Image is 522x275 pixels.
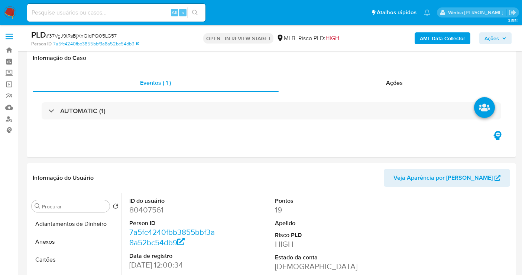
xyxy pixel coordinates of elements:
button: Cartões [29,251,121,269]
button: search-icon [187,7,202,18]
button: Anexos [29,233,121,251]
span: Alt [172,9,178,16]
button: Retornar ao pedido padrão [113,203,119,211]
b: PLD [31,29,46,41]
span: Atalhos rápidos [377,9,416,16]
span: Ações [386,79,403,87]
dt: Pontos [275,197,365,205]
h1: Informação do Caso [33,54,510,62]
span: s [182,9,184,16]
p: OPEN - IN REVIEW STAGE I [203,33,273,44]
a: 7a5fc4240fbb3855bbf3a8a52bc54db9 [53,41,139,47]
b: AML Data Collector [420,32,465,44]
input: Pesquise usuários ou casos... [27,8,205,17]
button: Procurar [35,203,40,209]
dd: [DEMOGRAPHIC_DATA] [275,261,365,272]
span: # 37VgJ9tRsBjXnQIdPQ05LG57 [46,32,117,39]
dd: [DATE] 12:00:34 [129,260,219,270]
span: Ações [484,32,499,44]
p: werica.jgaldencio@mercadolivre.com [448,9,506,16]
a: 7a5fc4240fbb3855bbf3a8a52bc54db9 [129,227,215,248]
span: Risco PLD: [298,34,339,42]
dt: Apelido [275,219,365,227]
button: Veja Aparência por [PERSON_NAME] [384,169,510,187]
button: Ações [479,32,512,44]
dt: Person ID [129,219,219,227]
div: AUTOMATIC (1) [42,102,501,119]
h1: Informação do Usuário [33,174,94,182]
span: Veja Aparência por [PERSON_NAME] [393,169,493,187]
dt: Estado da conta [275,253,365,262]
a: Notificações [424,9,430,16]
input: Procurar [42,203,107,210]
h3: AUTOMATIC (1) [60,107,106,115]
button: AML Data Collector [415,32,470,44]
dd: HIGH [275,239,365,249]
dt: Risco PLD [275,231,365,239]
span: Eventos ( 1 ) [140,79,171,87]
div: MLB [276,34,295,42]
b: Person ID [31,41,52,47]
dt: ID do usuário [129,197,219,205]
dd: 80407561 [129,205,219,215]
dd: 19 [275,205,365,215]
span: HIGH [325,34,339,42]
button: Adiantamentos de Dinheiro [29,215,121,233]
a: Sair [509,9,516,16]
dt: Data de registro [129,252,219,260]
